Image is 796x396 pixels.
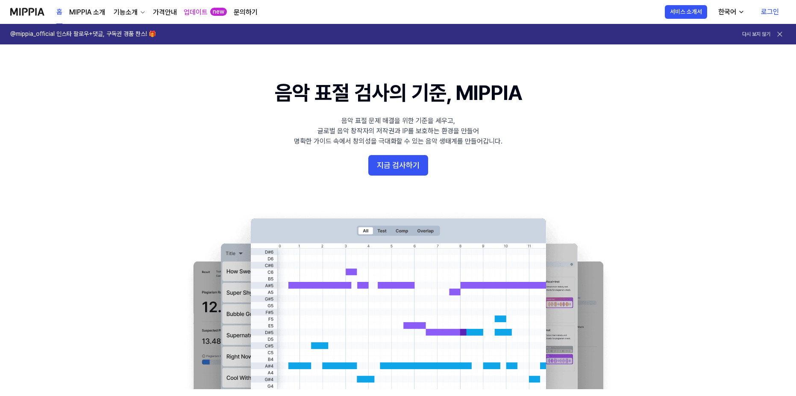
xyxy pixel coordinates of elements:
div: 음악 표절 문제 해결을 위한 기준을 세우고, 글로벌 음악 창작자의 저작권과 IP를 보호하는 환경을 만들어 명확한 가이드 속에서 창의성을 극대화할 수 있는 음악 생태계를 만들어... [294,116,502,147]
div: new [210,8,227,16]
div: 한국어 [717,7,738,17]
h1: 음악 표절 검사의 기준, MIPPIA [275,79,521,107]
button: 지금 검사하기 [368,155,428,176]
button: 다시 보지 않기 [742,31,770,38]
img: main Image [176,210,620,389]
a: 업데이트 [184,7,208,18]
button: 한국어 [711,3,750,21]
h1: @mippia_official 인스타 팔로우+댓글, 구독권 경품 찬스! 🎁 [10,30,156,38]
button: 서비스 소개서 [665,5,707,19]
a: MIPPIA 소개 [69,7,105,18]
div: 기능소개 [112,7,139,18]
button: 기능소개 [112,7,146,18]
a: 문의하기 [234,7,258,18]
a: 가격안내 [153,7,177,18]
a: 홈 [56,0,62,24]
